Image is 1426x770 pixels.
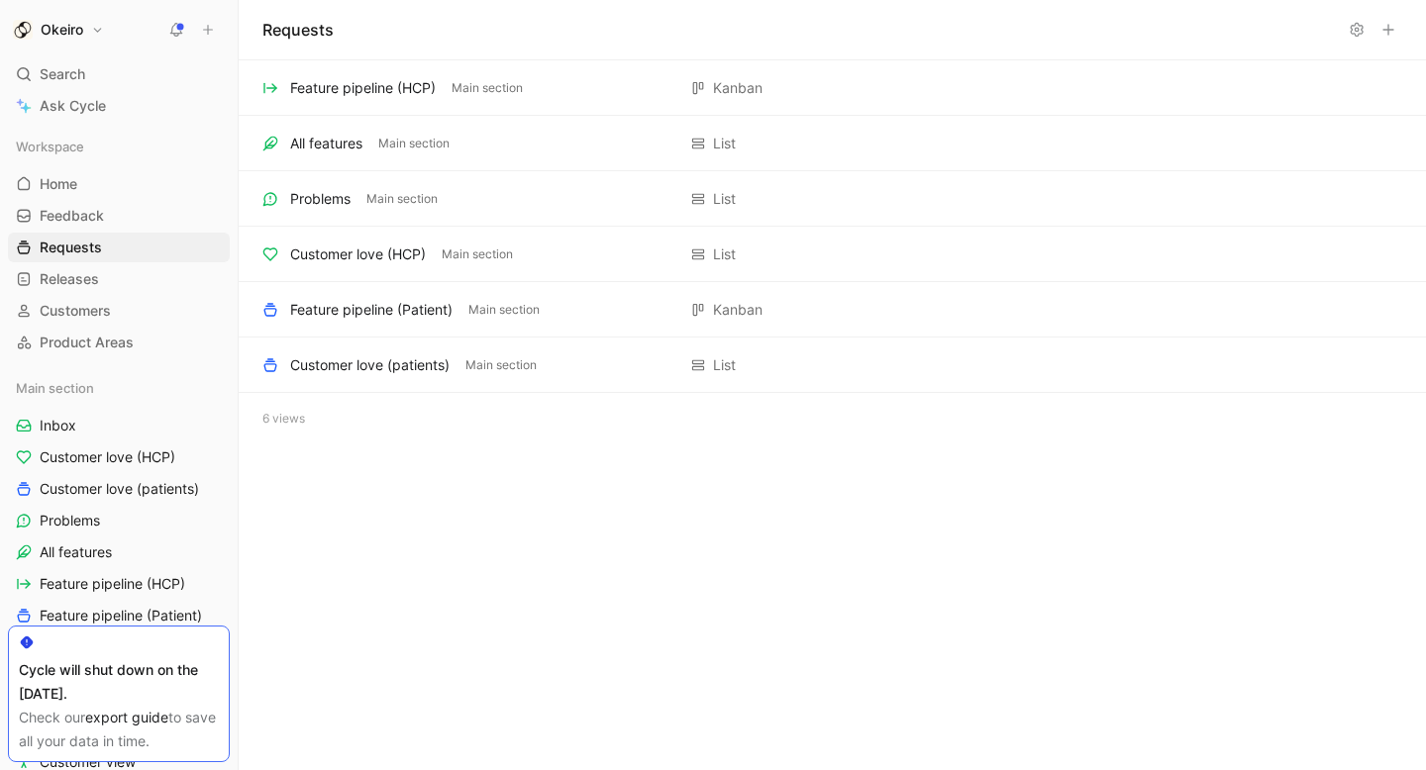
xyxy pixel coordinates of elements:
[239,116,1426,171] div: All featuresMain sectionListView actions
[290,76,436,100] div: Feature pipeline (HCP)
[239,227,1426,282] div: Customer love (HCP)Main sectionListView actions
[40,606,202,626] span: Feature pipeline (Patient)
[40,94,106,118] span: Ask Cycle
[239,337,1426,393] div: Customer love (patients)Main sectionListView actions
[8,233,230,262] a: Requests
[262,18,334,42] h1: Requests
[40,542,112,562] span: All features
[713,132,736,155] div: List
[8,474,230,504] a: Customer love (patients)
[8,59,230,89] div: Search
[290,242,426,266] div: Customer love (HCP)
[40,416,76,435] span: Inbox
[8,328,230,357] a: Product Areas
[239,282,1426,337] div: Feature pipeline (Patient)Main sectionKanbanView actions
[16,137,84,156] span: Workspace
[239,171,1426,227] div: ProblemsMain sectionListView actions
[8,569,230,599] a: Feature pipeline (HCP)
[468,300,540,320] span: Main section
[713,242,736,266] div: List
[40,238,102,257] span: Requests
[8,169,230,199] a: Home
[19,706,219,753] div: Check our to save all your data in time.
[465,355,537,375] span: Main section
[290,298,453,322] div: Feature pipeline (Patient)
[452,78,523,98] span: Main section
[713,353,736,377] div: List
[713,76,763,100] div: Kanban
[8,201,230,231] a: Feedback
[16,378,94,398] span: Main section
[8,296,230,326] a: Customers
[461,356,541,374] button: Main section
[85,709,168,725] a: export guide
[13,20,33,40] img: Okeiro
[8,411,230,440] a: Inbox
[40,206,104,226] span: Feedback
[8,132,230,161] div: Workspace
[8,601,230,630] a: Feature pipeline (Patient)
[290,132,362,155] div: All features
[40,447,175,467] span: Customer love (HCP)
[362,190,442,208] button: Main section
[40,269,99,289] span: Releases
[8,91,230,121] a: Ask Cycle
[713,187,736,211] div: List
[8,16,109,44] button: OkeiroOkeiro
[40,62,85,86] span: Search
[8,373,230,403] div: Main section
[713,298,763,322] div: Kanban
[8,537,230,567] a: All features
[8,264,230,294] a: Releases
[239,393,1426,444] div: 6 views
[40,301,111,321] span: Customers
[290,187,351,211] div: Problems
[8,373,230,630] div: Main sectionInboxCustomer love (HCP)Customer love (patients)ProblemsAll featuresFeature pipeline ...
[8,506,230,535] a: Problems
[8,442,230,472] a: Customer love (HCP)
[448,79,527,97] button: Main section
[366,189,438,209] span: Main section
[19,658,219,706] div: Cycle will shut down on the [DATE].
[239,60,1426,116] div: Feature pipeline (HCP)Main sectionKanbanView actions
[374,135,454,152] button: Main section
[442,244,513,264] span: Main section
[40,574,185,594] span: Feature pipeline (HCP)
[40,174,77,194] span: Home
[40,333,134,352] span: Product Areas
[40,511,100,530] span: Problems
[41,21,83,39] h1: Okeiro
[438,245,517,263] button: Main section
[378,134,450,153] span: Main section
[290,353,450,377] div: Customer love (patients)
[464,301,544,319] button: Main section
[40,479,199,499] span: Customer love (patients)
